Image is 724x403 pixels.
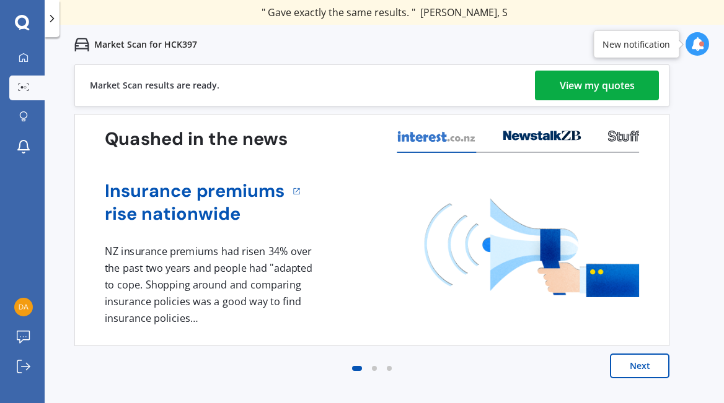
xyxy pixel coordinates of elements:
img: media image [425,199,639,297]
button: Next [610,353,669,378]
h3: Quashed in the news [105,128,288,151]
img: 889ee90fccc6473746cc45697144d655 [14,298,33,316]
div: NZ insurance premiums had risen 34% over the past two years and people had "adapted to cope. Shop... [105,243,317,326]
div: New notification [603,38,670,50]
div: Market Scan results are ready. [90,65,219,106]
p: Market Scan for HCK397 [94,38,197,51]
a: Insurance premiums [105,180,285,202]
a: rise nationwide [105,202,285,225]
a: View my quotes [535,71,659,100]
img: car.f15378c7a67c060ca3f3.svg [74,37,89,52]
div: View my quotes [560,71,635,100]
